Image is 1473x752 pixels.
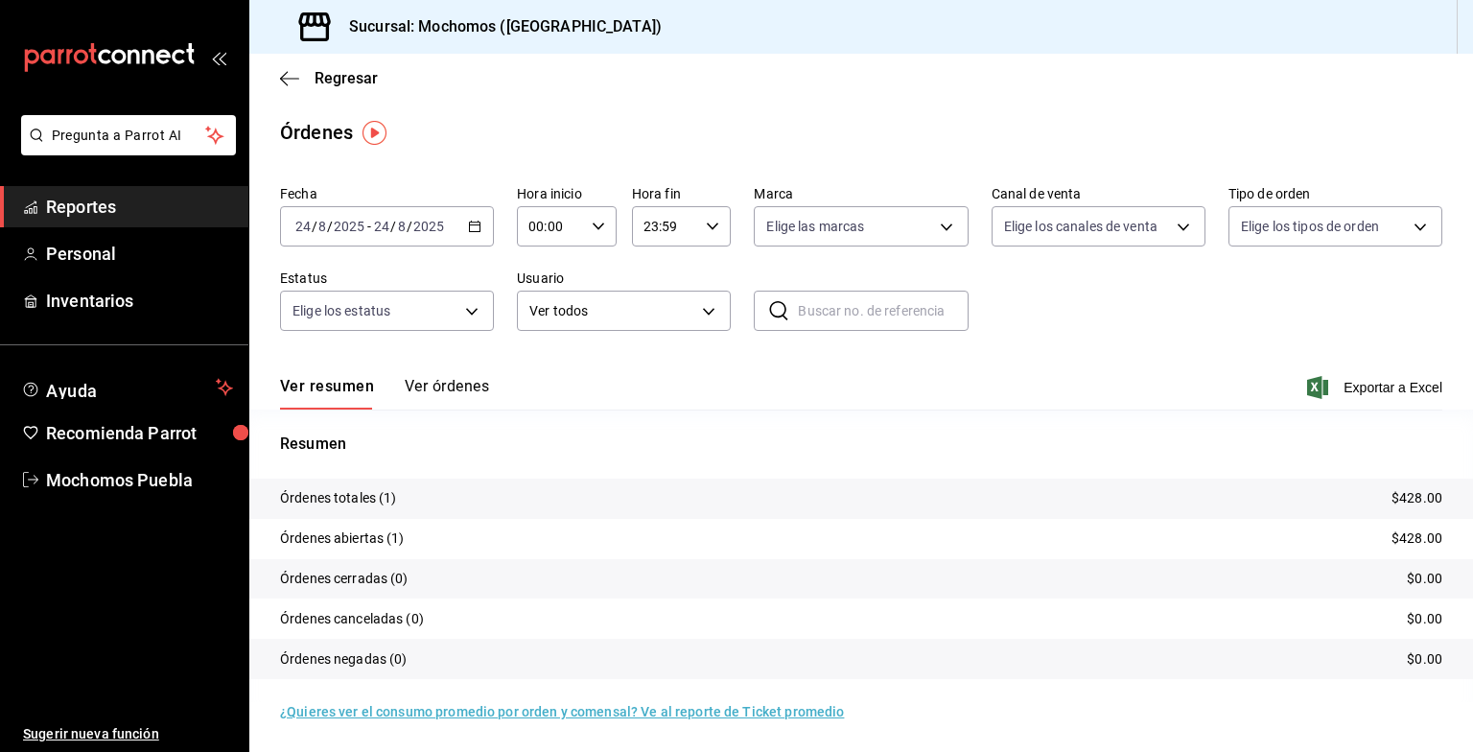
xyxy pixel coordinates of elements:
p: $0.00 [1407,569,1442,589]
button: Ver resumen [280,377,374,410]
span: Elige los tipos de orden [1241,217,1379,236]
a: ¿Quieres ver el consumo promedio por orden y comensal? Ve al reporte de Ticket promedio [280,704,844,719]
p: $428.00 [1391,488,1442,508]
span: / [327,219,333,234]
label: Hora fin [632,187,732,200]
p: Órdenes cerradas (0) [280,569,409,589]
span: Personal [46,241,233,267]
label: Canal de venta [992,187,1205,200]
div: navigation tabs [280,377,489,410]
label: Estatus [280,271,494,285]
span: Inventarios [46,288,233,314]
button: open_drawer_menu [211,50,226,65]
p: $0.00 [1407,649,1442,670]
button: Ver órdenes [405,377,489,410]
span: Reportes [46,194,233,220]
h3: Sucursal: Mochomos ([GEOGRAPHIC_DATA]) [334,15,662,38]
input: -- [373,219,390,234]
input: ---- [333,219,365,234]
span: / [407,219,412,234]
label: Tipo de orden [1228,187,1442,200]
p: Resumen [280,433,1442,456]
span: / [312,219,317,234]
p: Órdenes canceladas (0) [280,609,424,629]
span: Regresar [315,69,378,87]
button: Exportar a Excel [1311,376,1442,399]
span: Pregunta a Parrot AI [52,126,206,146]
label: Marca [754,187,968,200]
p: Órdenes totales (1) [280,488,397,508]
input: ---- [412,219,445,234]
span: Ver todos [529,301,695,321]
img: Tooltip marker [362,121,386,145]
input: Buscar no. de referencia [798,292,968,330]
span: Elige los canales de venta [1004,217,1157,236]
p: Órdenes negadas (0) [280,649,408,670]
button: Pregunta a Parrot AI [21,115,236,155]
button: Regresar [280,69,378,87]
span: - [367,219,371,234]
a: Pregunta a Parrot AI [13,139,236,159]
span: / [390,219,396,234]
input: -- [317,219,327,234]
label: Hora inicio [517,187,617,200]
span: Ayuda [46,376,208,399]
label: Fecha [280,187,494,200]
label: Usuario [517,271,731,285]
div: Órdenes [280,118,353,147]
input: -- [294,219,312,234]
p: $0.00 [1407,609,1442,629]
p: $428.00 [1391,529,1442,549]
span: Elige las marcas [766,217,864,236]
p: Órdenes abiertas (1) [280,529,405,549]
span: Mochomos Puebla [46,467,233,493]
span: Elige los estatus [292,301,390,320]
span: Sugerir nueva función [23,724,233,744]
input: -- [397,219,407,234]
span: Recomienda Parrot [46,420,233,446]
